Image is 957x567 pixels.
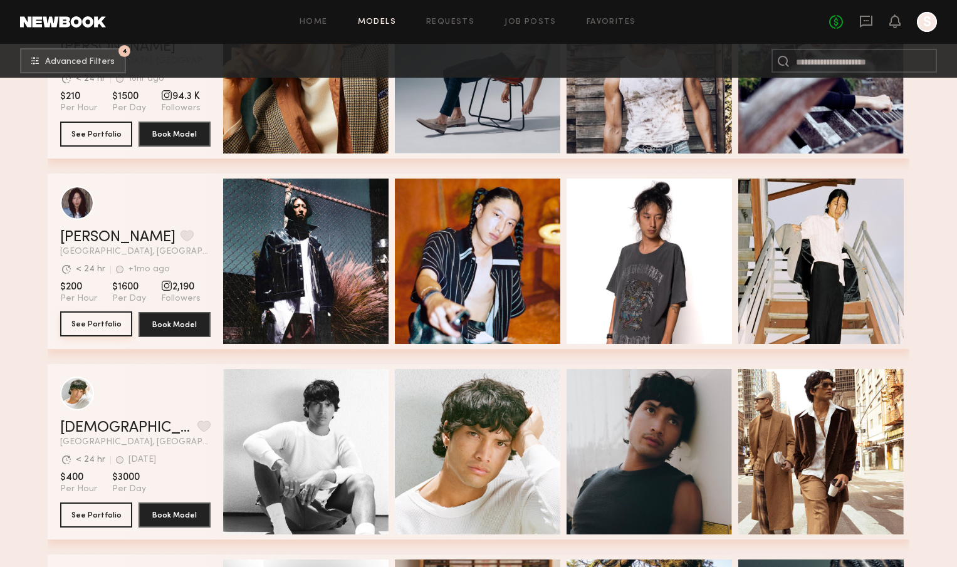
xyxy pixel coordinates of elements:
[917,12,937,32] a: S
[60,502,132,528] button: See Portfolio
[358,18,396,26] a: Models
[112,281,146,293] span: $1600
[139,502,211,528] button: Book Model
[426,18,474,26] a: Requests
[128,265,170,274] div: +1mo ago
[128,75,164,83] div: 16hr ago
[60,420,192,435] a: [DEMOGRAPHIC_DATA][PERSON_NAME]
[112,293,146,304] span: Per Day
[60,103,97,114] span: Per Hour
[60,312,132,337] a: See Portfolio
[60,471,97,484] span: $400
[76,455,105,464] div: < 24 hr
[112,471,146,484] span: $3000
[161,90,201,103] span: 94.3 K
[161,281,201,293] span: 2,190
[60,281,97,293] span: $200
[161,103,201,114] span: Followers
[60,438,211,447] span: [GEOGRAPHIC_DATA], [GEOGRAPHIC_DATA]
[60,484,97,495] span: Per Hour
[112,484,146,495] span: Per Day
[60,247,211,256] span: [GEOGRAPHIC_DATA], [GEOGRAPHIC_DATA]
[587,18,636,26] a: Favorites
[76,75,105,83] div: < 24 hr
[139,122,211,147] button: Book Model
[60,293,97,304] span: Per Hour
[60,122,132,147] button: See Portfolio
[112,103,146,114] span: Per Day
[45,58,115,66] span: Advanced Filters
[505,18,557,26] a: Job Posts
[300,18,328,26] a: Home
[76,265,105,274] div: < 24 hr
[139,312,211,337] button: Book Model
[60,230,175,245] a: [PERSON_NAME]
[60,90,97,103] span: $210
[122,48,127,54] span: 4
[128,455,156,464] div: [DATE]
[112,90,146,103] span: $1500
[161,293,201,304] span: Followers
[20,48,126,73] button: 4Advanced Filters
[60,311,132,336] button: See Portfolio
